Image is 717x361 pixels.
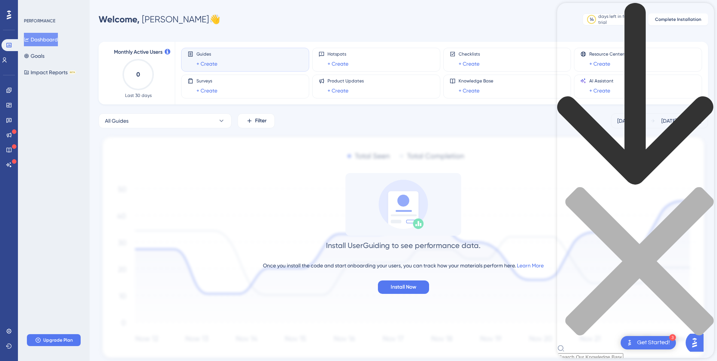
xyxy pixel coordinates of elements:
[517,263,544,269] a: Learn More
[43,337,73,343] span: Upgrade Plan
[326,240,481,251] div: Install UserGuiding to see performance data.
[99,113,232,128] button: All Guides
[136,71,140,78] text: 0
[105,116,128,125] span: All Guides
[459,51,480,57] span: Checklists
[459,78,493,84] span: Knowledge Base
[27,334,81,346] button: Upgrade Plan
[125,92,152,98] span: Last 30 days
[328,78,364,84] span: Product Updates
[328,51,348,57] span: Hotspots
[24,33,58,46] button: Dashboard
[328,86,348,95] a: + Create
[99,14,140,25] span: Welcome,
[328,59,348,68] a: + Create
[391,283,416,292] span: Install Now
[196,51,217,57] span: Guides
[196,86,217,95] a: + Create
[99,13,220,25] div: [PERSON_NAME] 👋
[2,4,16,18] img: launcher-image-alternative-text
[196,78,217,84] span: Surveys
[459,86,479,95] a: + Create
[114,48,162,57] span: Monthly Active Users
[24,66,76,79] button: Impact ReportsBETA
[378,280,429,294] button: Install Now
[18,2,47,11] span: Need Help?
[196,59,217,68] a: + Create
[69,70,76,74] div: BETA
[24,49,44,63] button: Goals
[255,116,267,125] span: Filter
[24,18,55,24] div: PERFORMANCE
[238,113,275,128] button: Filter
[263,261,544,270] div: Once you install the code and start onboarding your users, you can track how your materials perfo...
[459,59,479,68] a: + Create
